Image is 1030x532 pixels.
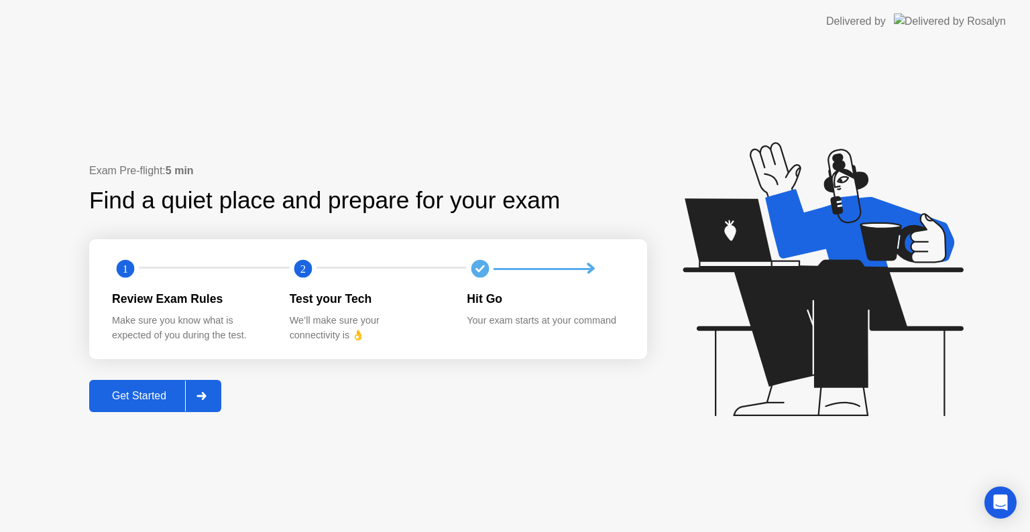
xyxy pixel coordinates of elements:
[93,390,185,402] div: Get Started
[290,290,446,308] div: Test your Tech
[984,486,1017,519] div: Open Intercom Messenger
[112,314,268,342] div: Make sure you know what is expected of you during the test.
[467,290,623,308] div: Hit Go
[826,13,886,29] div: Delivered by
[290,314,446,342] div: We’ll make sure your connectivity is 👌
[112,290,268,308] div: Review Exam Rules
[894,13,1006,29] img: Delivered by Rosalyn
[300,263,306,275] text: 2
[89,163,647,179] div: Exam Pre-flight:
[123,263,128,275] text: 1
[467,314,623,328] div: Your exam starts at your command
[89,380,221,412] button: Get Started
[166,165,194,176] b: 5 min
[89,183,562,218] div: Find a quiet place and prepare for your exam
